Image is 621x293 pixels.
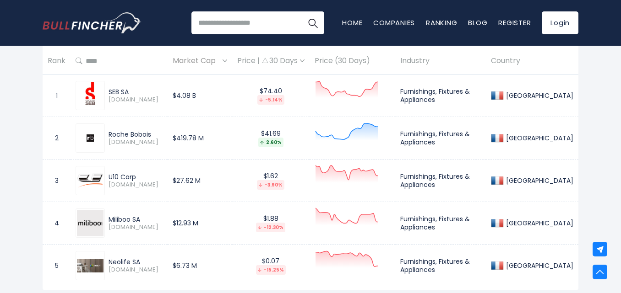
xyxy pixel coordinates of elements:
div: [GEOGRAPHIC_DATA] [504,261,573,270]
td: Furnishings, Fixtures & Appliances [395,160,486,202]
td: Furnishings, Fixtures & Appliances [395,202,486,245]
td: $12.93 M [168,202,232,245]
td: $6.73 M [168,245,232,287]
span: [DOMAIN_NAME] [109,224,163,231]
img: Bullfincher logo [43,12,142,33]
div: [GEOGRAPHIC_DATA] [504,219,573,227]
div: 2.60% [258,138,283,147]
div: $0.07 [237,257,305,275]
td: Furnishings, Fixtures & Appliances [395,117,486,160]
span: [DOMAIN_NAME] [109,139,163,146]
td: 2 [43,117,71,160]
a: Login [542,11,578,34]
a: Go to homepage [43,12,141,33]
a: Home [342,18,362,27]
td: $419.78 M [168,117,232,160]
div: Miliboo SA [109,215,163,224]
div: [GEOGRAPHIC_DATA] [504,176,573,185]
th: Country [486,48,578,75]
div: $41.69 [237,129,305,147]
img: ALMLB.PA.png [77,210,103,236]
td: $4.08 B [168,75,232,117]
div: $1.62 [237,172,305,190]
a: Register [498,18,531,27]
div: $74.40 [237,87,305,105]
td: 5 [43,245,71,287]
div: -5.14% [257,95,284,105]
td: 4 [43,202,71,245]
th: Industry [395,48,486,75]
span: [DOMAIN_NAME] [109,96,163,104]
img: ALU10.PA.png [77,167,103,194]
th: Price (30 Days) [310,48,395,75]
div: Neolife SA [109,258,163,266]
div: $1.88 [237,214,305,232]
div: Price | 30 Days [237,56,305,66]
span: [DOMAIN_NAME] [109,181,163,189]
a: Blog [468,18,487,27]
td: 3 [43,160,71,202]
div: -15.25% [256,265,286,275]
td: 1 [43,75,71,117]
img: SK.PA.png [77,82,103,109]
td: $27.62 M [168,160,232,202]
div: -12.30% [256,223,285,232]
span: Market Cap [173,54,220,68]
div: [GEOGRAPHIC_DATA] [504,91,573,100]
img: RBO.PA.png [87,134,94,142]
img: ALNLF.PA.png [77,259,103,273]
div: -3.90% [257,180,284,190]
th: Rank [43,48,71,75]
div: U10 Corp [109,173,163,181]
div: SEB SA [109,88,163,96]
td: Furnishings, Fixtures & Appliances [395,245,486,287]
span: [DOMAIN_NAME] [109,266,163,274]
td: Furnishings, Fixtures & Appliances [395,75,486,117]
button: Search [301,11,324,34]
div: Roche Bobois [109,130,163,139]
div: [GEOGRAPHIC_DATA] [504,134,573,142]
a: Companies [373,18,415,27]
a: Ranking [426,18,457,27]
